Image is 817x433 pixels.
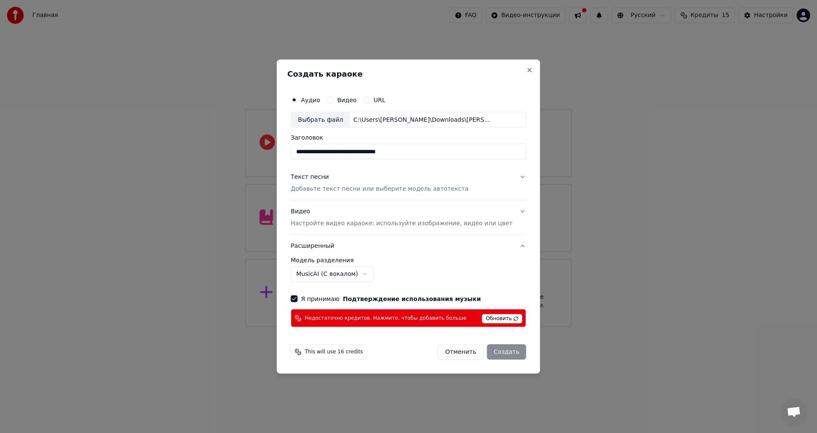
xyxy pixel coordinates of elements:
[301,97,320,103] label: Аудио
[337,97,357,103] label: Видео
[291,235,526,257] button: Расширенный
[305,315,466,321] span: Недостаточно кредитов. Нажмите, чтобы добавить больше
[291,112,350,127] div: Выбрать файл
[291,257,526,289] div: Расширенный
[291,185,468,193] p: Добавьте текст песни или выберите модель автотекста
[291,207,512,228] div: Видео
[291,173,329,181] div: Текст песни
[291,166,526,200] button: Текст песниДобавьте текст песни или выберите модель автотекста
[438,344,483,360] button: Отменить
[291,135,526,141] label: Заголовок
[374,97,386,103] label: URL
[482,314,523,324] span: Обновить
[287,70,529,77] h2: Создать караоке
[291,201,526,235] button: ВидеоНастройте видео караоке: используйте изображение, видео или цвет
[350,115,494,124] div: C:\Users\[PERSON_NAME]\Downloads\[PERSON_NAME] - Never Gonna Give You Up.mp3
[305,349,363,356] span: This will use 16 credits
[291,257,526,263] label: Модель разделения
[343,296,481,302] button: Я принимаю
[301,296,481,302] label: Я принимаю
[291,219,512,228] p: Настройте видео караоке: используйте изображение, видео или цвет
